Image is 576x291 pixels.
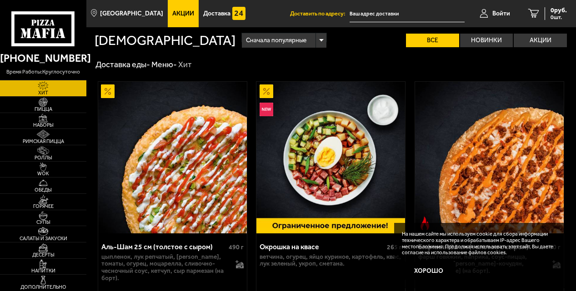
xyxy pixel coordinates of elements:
input: Ваш адрес доставки [350,5,465,22]
span: [GEOGRAPHIC_DATA] [100,10,163,17]
span: Доставка [203,10,230,17]
span: 0 шт. [551,15,567,20]
span: 490 г [229,243,244,251]
span: Доставить по адресу: [290,11,350,17]
img: Острое блюдо [418,217,432,230]
p: ветчина, огурец, яйцо куриное, картофель, квас, лук зеленый, укроп, сметана. [260,253,402,268]
img: Акционный [101,84,115,98]
a: АкционныйНовинкаОкрошка на квасе [256,82,405,233]
img: Биф чили 25 см (толстое с сыром) [415,82,564,233]
span: 0 руб. [551,7,567,14]
img: Окрошка на квасе [256,82,405,233]
div: Окрошка на квасе [260,242,385,251]
p: цыпленок, лук репчатый, [PERSON_NAME], томаты, огурец, моцарелла, сливочно-чесночный соус, кетчуп... [101,253,230,282]
h1: [DEMOGRAPHIC_DATA] [95,34,235,48]
button: Хорошо [402,262,456,280]
label: Все [406,34,459,47]
label: Новинки [460,34,513,47]
img: Новинка [260,103,273,116]
a: Доставка еды- [95,59,150,69]
span: 265 г [387,243,402,251]
img: 15daf4d41897b9f0e9f617042186c801.svg [232,7,246,20]
span: Сначала популярные [246,32,306,49]
div: Аль-Шам 25 см (толстое с сыром) [101,242,226,251]
a: АкционныйАль-Шам 25 см (толстое с сыром) [98,82,247,233]
div: Хит [178,59,192,70]
a: Меню- [151,59,177,69]
label: Акции [514,34,567,47]
span: Акции [172,10,194,17]
a: Острое блюдоБиф чили 25 см (толстое с сыром) [415,82,564,233]
img: Аль-Шам 25 см (толстое с сыром) [98,82,247,233]
span: Войти [492,10,510,17]
img: Акционный [260,84,273,98]
p: На нашем сайте мы используем cookie для сбора информации технического характера и обрабатываем IP... [402,231,554,256]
